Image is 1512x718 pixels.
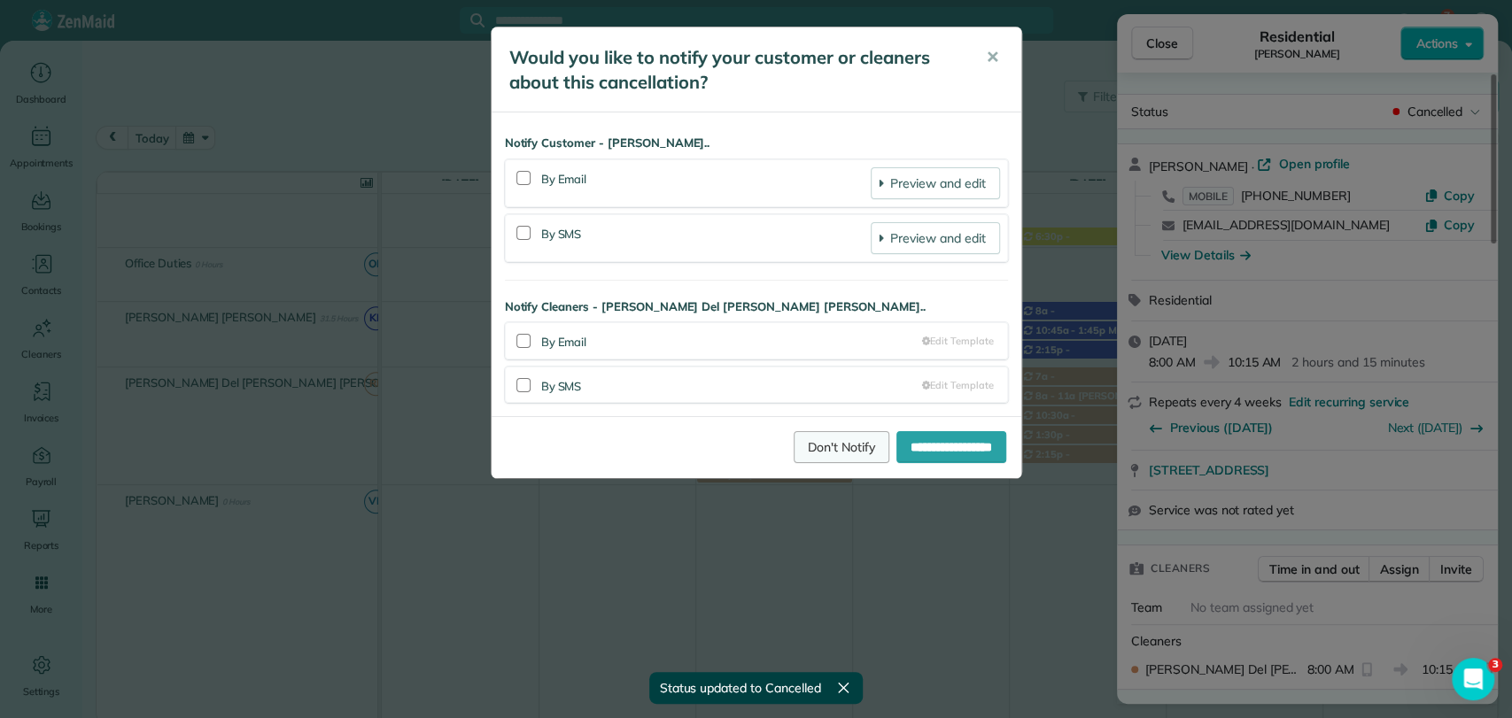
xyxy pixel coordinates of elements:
span: ✕ [986,47,999,67]
a: Don't Notify [794,431,889,463]
div: By Email [541,167,872,199]
div: By Email [541,330,923,351]
strong: Notify Customer - [PERSON_NAME].. [505,135,1008,152]
strong: Notify Cleaners - [PERSON_NAME] Del [PERSON_NAME] [PERSON_NAME].. [505,298,1008,316]
a: Edit Template [922,334,993,349]
a: Edit Template [922,378,993,393]
span: Status updated to Cancelled [660,679,821,697]
div: By SMS [541,222,872,254]
iframe: Intercom live chat [1452,658,1494,700]
span: 3 [1488,658,1502,672]
a: Preview and edit [871,222,999,254]
div: By SMS [541,374,923,396]
a: Preview and edit [871,167,999,199]
h5: Would you like to notify your customer or cleaners about this cancellation? [509,45,961,95]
